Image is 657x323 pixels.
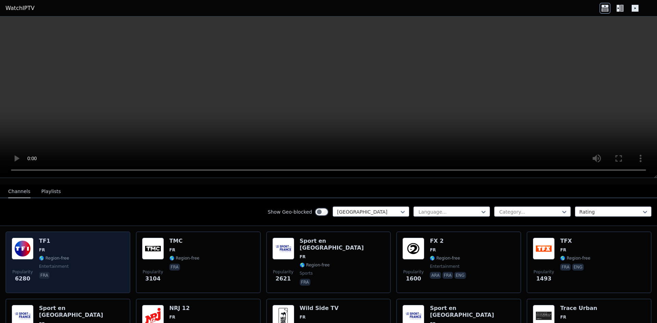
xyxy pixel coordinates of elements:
h6: TMC [169,238,199,244]
button: Playlists [41,185,61,198]
h6: Sport en [GEOGRAPHIC_DATA] [300,238,385,251]
h6: Sport en [GEOGRAPHIC_DATA] [430,305,515,319]
span: Popularity [403,269,424,275]
span: Popularity [273,269,294,275]
span: 6280 [15,275,30,283]
a: WatchIPTV [5,4,35,12]
span: FR [430,247,436,253]
span: FR [300,254,306,260]
span: 2621 [275,275,291,283]
h6: FX 2 [430,238,467,244]
span: Popularity [12,269,33,275]
span: FR [560,314,566,320]
span: sports [300,271,313,276]
h6: Sport en [GEOGRAPHIC_DATA] [39,305,124,319]
p: ara [430,272,441,279]
span: 🌎 Region-free [169,255,199,261]
span: 1600 [406,275,421,283]
button: Channels [8,185,30,198]
span: 🌎 Region-free [560,255,590,261]
span: FR [169,247,175,253]
img: TFX [533,238,555,260]
p: eng [572,264,584,271]
h6: Trace Urban [560,305,598,312]
h6: TFX [560,238,590,244]
h6: Wild Side TV [300,305,339,312]
label: Show Geo-blocked [268,208,312,215]
span: 1493 [536,275,552,283]
p: fra [300,279,310,286]
img: TF1 [12,238,34,260]
span: 🌎 Region-free [430,255,460,261]
img: Sport en France [272,238,294,260]
p: fra [560,264,571,271]
span: 🌎 Region-free [39,255,69,261]
h6: TF1 [39,238,69,244]
span: 🌎 Region-free [300,262,330,268]
p: fra [169,264,180,271]
h6: NRJ 12 [169,305,199,312]
img: TMC [142,238,164,260]
span: Popularity [533,269,554,275]
span: 3104 [145,275,161,283]
span: FR [300,314,306,320]
span: FR [39,247,45,253]
span: FR [560,247,566,253]
span: entertainment [39,264,69,269]
span: Popularity [143,269,163,275]
span: entertainment [430,264,460,269]
p: fra [442,272,453,279]
p: fra [39,272,50,279]
img: FX 2 [402,238,424,260]
span: FR [169,314,175,320]
p: eng [454,272,466,279]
